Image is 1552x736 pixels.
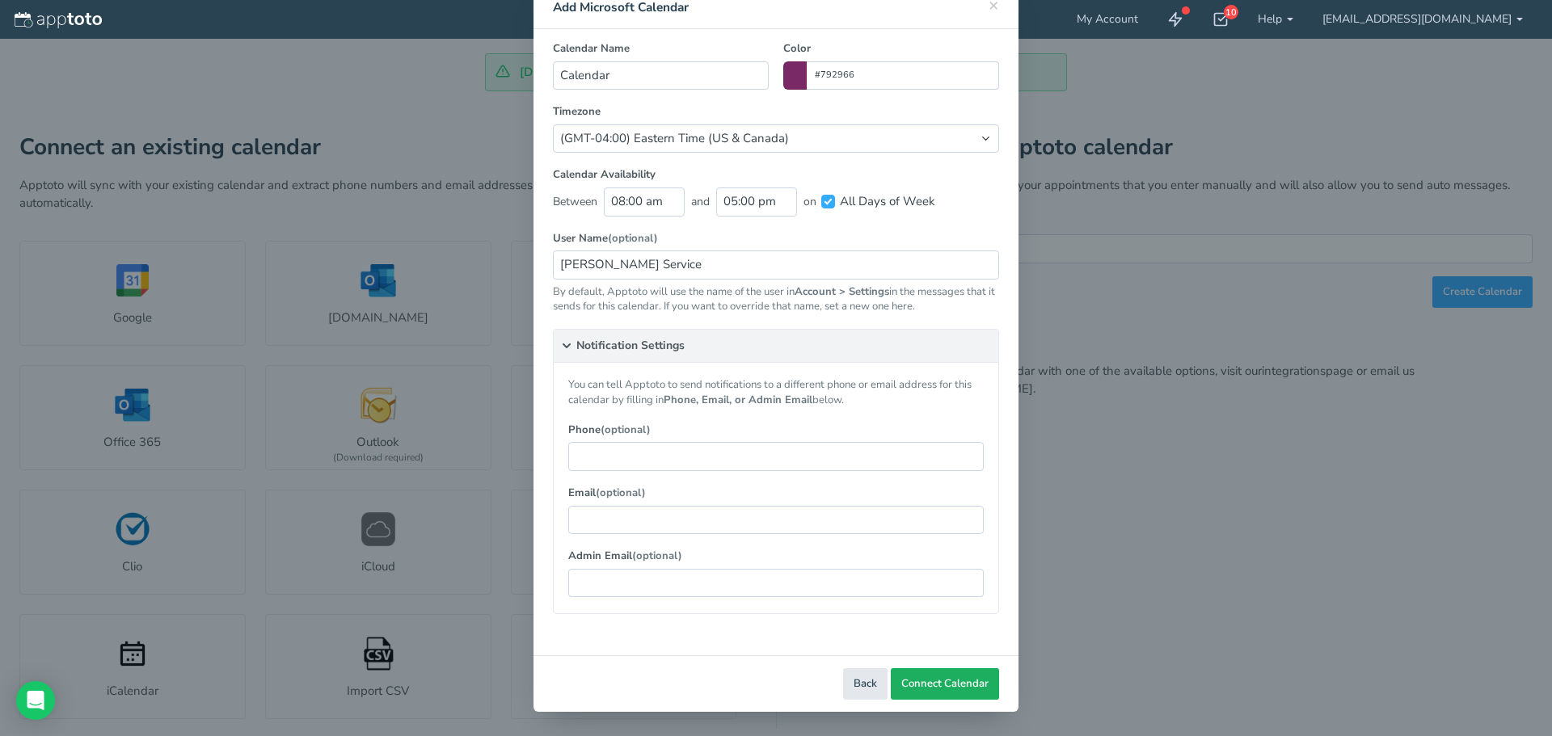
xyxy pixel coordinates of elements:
p: By default, Apptoto will use the name of the user in in the messages that it sends for this calen... [553,284,999,315]
p: You can tell Apptoto to send notifications to a different phone or email address for this calenda... [568,377,984,408]
label: Calendar Name [553,41,769,57]
button: Connect Calendar [891,668,999,700]
div: Open Intercom Messenger [16,681,55,720]
span: (optional) [632,549,682,564]
span: on [803,194,816,210]
b: Phone, Email, or Admin Email [664,393,812,407]
span: (optional) [601,423,651,438]
button: Back [843,668,888,700]
label: Timezone [553,104,999,120]
input: All Days of Week [821,195,835,208]
b: Account > Settings [795,284,889,299]
label: Admin Email [568,549,984,564]
span: Connect Calendar [901,676,989,692]
label: Email [568,486,984,501]
span: and [691,194,710,210]
span: (optional) [608,231,658,246]
label: Calendar Availability [553,167,999,183]
label: All Days of Week [821,193,935,210]
label: User Name [553,231,999,246]
label: Phone [568,423,984,438]
summary: Notification Settings [554,330,998,363]
label: Color [783,41,999,57]
span: Between [553,194,597,210]
span: (optional) [596,486,646,501]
